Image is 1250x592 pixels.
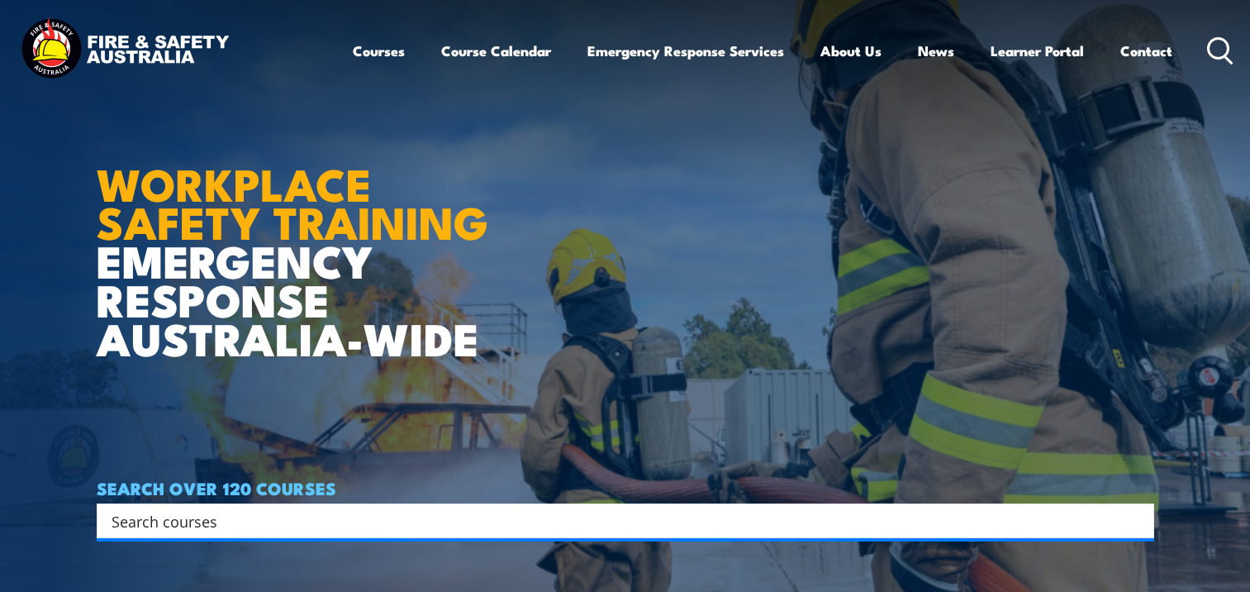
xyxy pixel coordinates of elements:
[441,29,551,73] a: Course Calendar
[97,122,501,357] h1: EMERGENCY RESPONSE AUSTRALIA-WIDE
[97,148,488,255] strong: WORKPLACE SAFETY TRAINING
[918,29,954,73] a: News
[97,479,1154,497] h4: SEARCH OVER 120 COURSES
[991,29,1084,73] a: Learner Portal
[353,29,405,73] a: Courses
[115,509,1121,532] form: Search form
[112,508,1118,533] input: Search input
[820,29,882,73] a: About Us
[1125,509,1148,532] button: Search magnifier button
[587,29,784,73] a: Emergency Response Services
[1120,29,1172,73] a: Contact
